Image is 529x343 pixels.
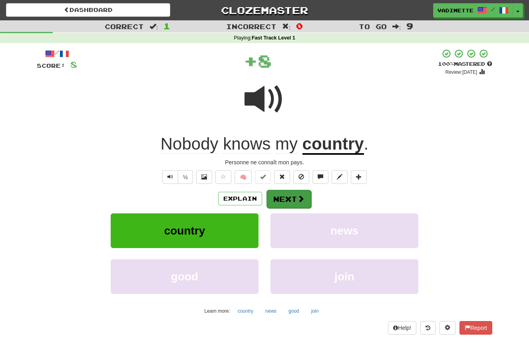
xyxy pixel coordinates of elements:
[164,225,205,237] span: country
[223,134,270,154] span: knows
[274,170,290,184] button: Reset to 0% Mastered (alt+r)
[252,35,295,41] strong: Fast Track Level 1
[226,22,276,30] span: Incorrect
[6,3,170,17] a: Dashboard
[163,21,170,31] span: 1
[233,305,258,317] button: country
[438,61,454,67] span: 100 %
[312,170,328,184] button: Discuss sentence (alt+u)
[359,22,387,30] span: To go
[182,3,346,17] a: Clozemaster
[162,170,178,184] button: Play sentence audio (ctl+space)
[161,170,193,184] div: Text-to-speech controls
[235,170,252,184] button: 🧠
[111,213,259,248] button: country
[196,170,212,184] button: Show image (alt+x)
[334,270,354,283] span: join
[266,190,311,208] button: Next
[37,62,66,69] span: Score:
[438,61,492,68] div: Mastered
[351,170,367,184] button: Add to collection (alt+a)
[459,321,492,335] button: Report
[296,21,303,31] span: 0
[255,170,271,184] button: Set this sentence to 100% Mastered (alt+m)
[37,158,492,166] div: Personne ne connaît mon pays.
[491,6,495,12] span: /
[270,259,418,294] button: join
[205,308,230,314] small: Learn more:
[258,51,272,71] span: 8
[37,49,77,59] div: /
[261,305,281,317] button: news
[70,59,77,69] span: 8
[270,213,418,248] button: news
[330,225,358,237] span: news
[406,21,413,31] span: 9
[284,305,304,317] button: good
[420,321,436,335] button: Round history (alt+y)
[161,134,219,154] span: Nobody
[149,23,158,30] span: :
[215,170,231,184] button: Favorite sentence (alt+f)
[171,270,198,283] span: good
[445,69,477,75] small: Review: [DATE]
[218,192,262,205] button: Explain
[111,259,259,294] button: good
[282,23,291,30] span: :
[388,321,416,335] button: Help!
[332,170,348,184] button: Edit sentence (alt+d)
[275,134,298,154] span: my
[244,49,258,73] span: +
[105,22,144,30] span: Correct
[392,23,401,30] span: :
[307,305,323,317] button: join
[293,170,309,184] button: Ignore sentence (alt+i)
[438,7,473,14] span: vadimette
[178,170,193,184] button: ½
[302,134,364,155] u: country
[433,3,513,18] a: vadimette /
[364,134,369,153] span: .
